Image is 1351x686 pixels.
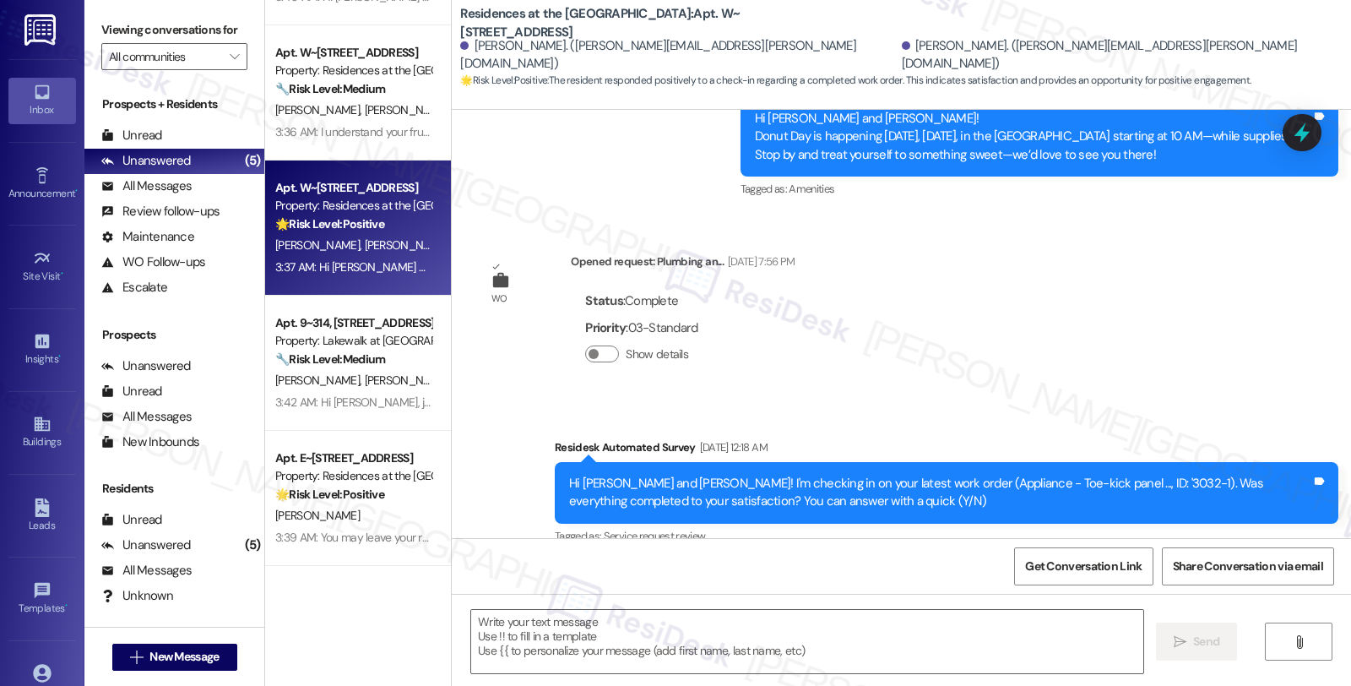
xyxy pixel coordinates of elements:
[275,508,360,523] span: [PERSON_NAME]
[555,524,1338,548] div: Tagged as:
[1193,633,1219,651] span: Send
[101,433,199,451] div: New Inbounds
[275,197,431,215] div: Property: Residences at the [GEOGRAPHIC_DATA]
[241,532,265,558] div: (5)
[275,467,431,485] div: Property: Residences at the [GEOGRAPHIC_DATA]
[1293,635,1305,649] i: 
[61,268,63,280] span: •
[275,102,365,117] span: [PERSON_NAME]
[101,177,192,195] div: All Messages
[58,351,61,362] span: •
[585,319,626,336] b: Priority
[571,253,795,276] div: Opened request: Plumbing an...
[24,14,59,46] img: ResiDesk Logo
[1162,547,1334,585] button: Share Conversation via email
[8,78,76,123] a: Inbox
[241,148,265,174] div: (5)
[585,288,697,314] div: : Complete
[101,228,194,246] div: Maintenance
[365,373,449,388] span: [PERSON_NAME]
[365,102,449,117] span: [PERSON_NAME]
[1025,558,1142,575] span: Get Conversation Link
[460,73,547,87] strong: 🌟 Risk Level: Positive
[585,292,623,309] b: Status
[460,37,897,73] div: [PERSON_NAME]. ([PERSON_NAME][EMAIL_ADDRESS][PERSON_NAME][DOMAIN_NAME])
[275,530,1052,545] div: 3:39 AM: You may leave your review at your convenience. I would also appreciate if you could let ...
[101,511,162,529] div: Unread
[365,237,449,253] span: [PERSON_NAME]
[101,536,191,554] div: Unanswered
[8,327,76,373] a: Insights •
[275,62,431,79] div: Property: Residences at the [GEOGRAPHIC_DATA]
[275,449,431,467] div: Apt. E~[STREET_ADDRESS]
[230,50,239,63] i: 
[65,600,68,612] span: •
[275,487,384,502] strong: 🌟 Risk Level: Positive
[8,576,76,622] a: Templates •
[275,373,365,388] span: [PERSON_NAME]
[101,562,192,580] div: All Messages
[130,651,143,664] i: 
[101,587,173,605] div: Unknown
[8,244,76,290] a: Site Visit •
[101,357,191,375] div: Unanswered
[101,279,167,297] div: Escalate
[741,177,1339,201] div: Tagged as:
[101,253,205,271] div: WO Follow-ups
[8,410,76,455] a: Buildings
[491,290,507,308] div: WO
[84,95,264,113] div: Prospects + Residents
[555,438,1338,462] div: Residesk Automated Survey
[275,44,431,62] div: Apt. W~[STREET_ADDRESS]
[696,438,768,456] div: [DATE] 12:18 AM
[101,383,162,400] div: Unread
[626,346,688,363] label: Show details
[1173,558,1323,575] span: Share Conversation via email
[101,152,191,170] div: Unanswered
[275,351,385,367] strong: 🔧 Risk Level: Medium
[149,648,219,666] span: New Message
[275,216,384,231] strong: 🌟 Risk Level: Positive
[84,480,264,498] div: Residents
[75,185,78,197] span: •
[275,259,1294,275] div: 3:37 AM: Hi [PERSON_NAME] and [PERSON_NAME], I'm glad to hear that work order 3083-1 was complete...
[275,332,431,350] div: Property: Lakewalk at [GEOGRAPHIC_DATA]
[1156,623,1238,661] button: Send
[460,5,798,41] b: Residences at the [GEOGRAPHIC_DATA]: Apt. W~[STREET_ADDRESS]
[101,203,220,220] div: Review follow-ups
[460,72,1251,90] span: : The resident responded positively to a check-in regarding a completed work order. This indicate...
[101,127,162,144] div: Unread
[109,43,220,70] input: All communities
[101,17,247,43] label: Viewing conversations for
[755,110,1312,164] div: Hi [PERSON_NAME] and [PERSON_NAME]! Donut Day is happening [DATE], [DATE], in the [GEOGRAPHIC_DAT...
[275,395,881,410] div: 3:42 AM: Hi [PERSON_NAME], just checking in to see how you're doing. Please feel free to reach ou...
[789,182,834,196] span: Amenities
[275,179,431,197] div: Apt. W~[STREET_ADDRESS]
[275,237,365,253] span: [PERSON_NAME]
[1174,635,1186,649] i: 
[275,314,431,332] div: Apt. 9~314, [STREET_ADDRESS]
[724,253,795,270] div: [DATE] 7:56 PM
[604,529,706,543] span: Service request review
[8,493,76,539] a: Leads
[1014,547,1153,585] button: Get Conversation Link
[84,326,264,344] div: Prospects
[101,408,192,426] div: All Messages
[275,81,385,96] strong: 🔧 Risk Level: Medium
[569,475,1311,511] div: Hi [PERSON_NAME] and [PERSON_NAME]! I'm checking in on your latest work order (Appliance - Toe-ki...
[112,644,237,671] button: New Message
[585,315,697,341] div: : 03-Standard
[902,37,1338,73] div: [PERSON_NAME]. ([PERSON_NAME][EMAIL_ADDRESS][PERSON_NAME][DOMAIN_NAME])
